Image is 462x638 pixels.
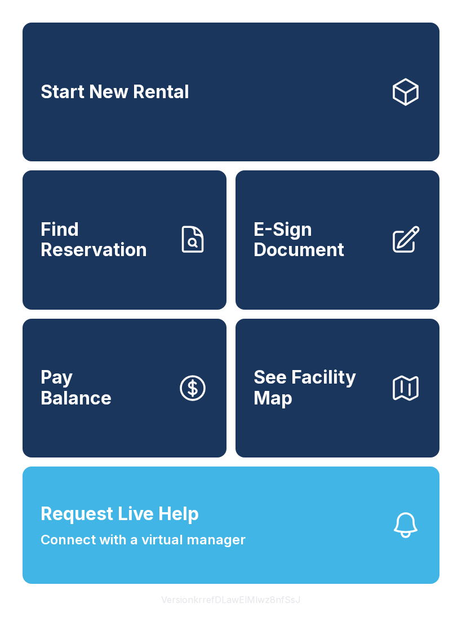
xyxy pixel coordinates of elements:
button: See Facility Map [236,319,439,457]
span: Request Live Help [41,500,199,527]
span: E-Sign Document [254,219,381,261]
span: Find Reservation [41,219,168,261]
button: Request Live HelpConnect with a virtual manager [23,467,439,584]
button: PayBalance [23,319,226,457]
a: E-Sign Document [236,170,439,309]
a: Find Reservation [23,170,226,309]
span: Start New Rental [41,82,189,103]
span: See Facility Map [254,367,381,408]
span: Connect with a virtual manager [41,530,246,550]
a: Start New Rental [23,23,439,161]
button: VersionkrrefDLawElMlwz8nfSsJ [152,584,310,615]
span: Pay Balance [41,367,112,408]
